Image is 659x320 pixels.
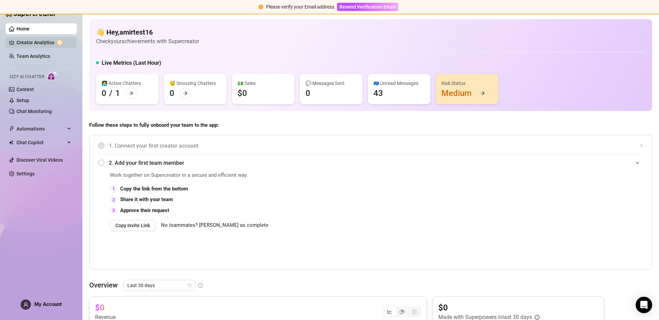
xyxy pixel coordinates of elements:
[238,79,289,87] div: 💵 Sales
[98,155,644,171] div: 2. Add your first team member
[96,37,199,46] article: Check your achievements with Supercreator
[16,53,50,59] a: Team Analytics
[110,207,117,214] div: 3
[412,309,417,314] span: dollar-circle
[383,306,421,317] div: segmented control
[16,98,29,103] a: Setup
[16,109,52,114] a: Chat Monitoring
[110,220,155,231] button: Copy Invite Link
[187,283,192,287] span: calendar
[161,221,268,230] span: No teammates? [PERSON_NAME] as complete
[102,59,161,67] h5: Live Metrics (Last Hour)
[373,79,425,87] div: 📪 Unread Messages
[9,126,14,132] span: thunderbolt
[96,27,199,37] h4: 👋 Hey, amirtest16
[305,79,357,87] div: 💬 Messages Sent
[16,171,35,176] a: Settings
[120,207,169,213] strong: Approve their request
[129,91,134,96] span: arrow-right
[266,3,334,11] div: Please verify your Email address
[387,309,392,314] span: line-chart
[95,302,105,313] article: $0
[170,88,174,99] div: 0
[10,74,44,80] span: Izzy AI Chatter
[183,91,188,96] span: arrow-right
[337,3,398,11] button: Resend Verification Email
[305,88,310,99] div: 0
[89,122,219,128] strong: Follow these steps to fully onboard your team to the app:
[16,37,71,48] a: Creator Analytics exclamation-circle
[115,223,150,228] span: Copy Invite Link
[238,88,247,99] div: $0
[115,88,120,99] div: 1
[120,196,173,202] strong: Share it with your team
[9,140,13,145] img: Chat Copilot
[47,71,58,81] img: AI Chatter
[109,159,644,167] span: 2. Add your first team member
[258,4,263,9] span: exclamation-circle
[102,79,153,87] div: 👩‍💻 Active Chatters
[438,302,540,313] article: $0
[16,157,63,163] a: Discover Viral Videos
[339,4,396,10] span: Resend Verification Email
[635,161,639,165] span: expanded
[102,88,106,99] div: 0
[535,315,540,320] span: info-circle
[98,137,644,154] div: 1. Connect your first creator account
[110,185,117,193] div: 1
[639,144,644,148] span: collapsed
[120,186,188,192] strong: Copy the link from the bottom
[34,301,62,307] span: My Account
[506,171,644,259] iframe: Adding Team Members
[110,196,117,204] div: 2
[16,137,65,148] span: Chat Copilot
[400,309,404,314] span: pie-chart
[170,79,221,87] div: 😴 Snoozing Chatters
[636,297,652,313] div: Open Intercom Messenger
[127,280,191,291] span: Last 30 days
[16,87,34,92] a: Content
[16,26,30,32] a: Home
[23,302,28,307] span: user
[198,283,203,288] span: info-circle
[109,141,644,150] span: 1. Connect your first creator account
[480,91,485,96] span: arrow-right
[110,171,489,180] span: Work together on Supercreator in a secure and efficient way.
[441,79,493,87] div: Risk Status
[16,123,65,134] span: Automations
[89,280,118,290] article: Overview
[373,88,383,99] div: 43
